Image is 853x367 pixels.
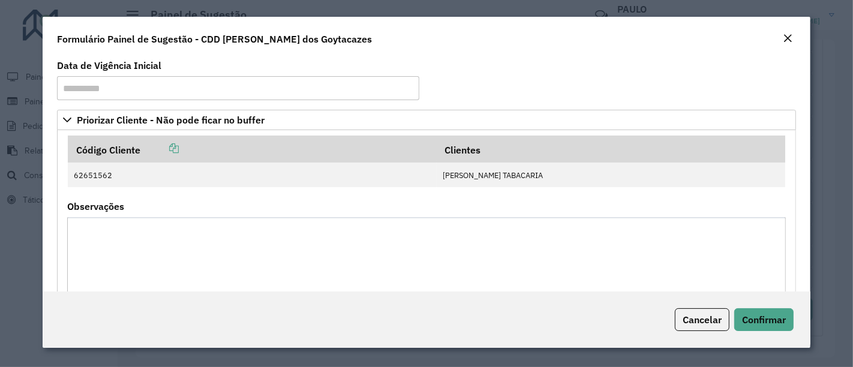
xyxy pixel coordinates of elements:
[783,34,792,43] em: Fechar
[445,144,481,156] font: Clientes
[57,33,372,45] font: Formulário Painel de Sugestão - CDD [PERSON_NAME] dos Goytacazes
[57,110,796,130] a: Priorizar Cliente - Não pode ficar no buffer
[77,114,265,126] font: Priorizar Cliente - Não pode ficar no buffer
[742,314,786,326] font: Confirmar
[140,142,179,154] a: Copiar
[734,308,794,331] button: Confirmar
[76,144,140,156] font: Código Cliente
[683,314,722,326] font: Cancelar
[74,170,112,181] font: 62651562
[779,31,796,47] button: Fechar
[443,170,543,181] font: [PERSON_NAME] TABACARIA
[57,130,796,334] div: Priorizar Cliente - Não pode ficar no buffer
[67,200,124,212] font: Observações
[57,59,161,71] font: Data de Vigência Inicial
[675,308,729,331] button: Cancelar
